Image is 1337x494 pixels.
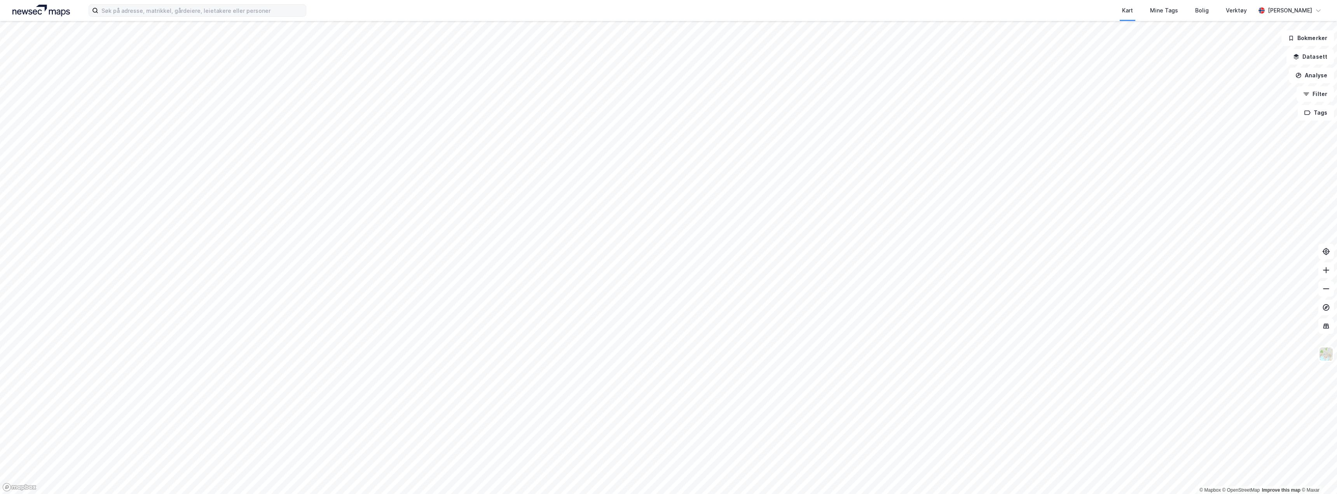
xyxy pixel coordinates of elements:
[1150,6,1178,15] div: Mine Tags
[1268,6,1312,15] div: [PERSON_NAME]
[98,5,306,16] input: Søk på adresse, matrikkel, gårdeiere, leietakere eller personer
[1222,487,1260,493] a: OpenStreetMap
[1289,68,1334,83] button: Analyse
[1298,105,1334,120] button: Tags
[12,5,70,16] img: logo.a4113a55bc3d86da70a041830d287a7e.svg
[1122,6,1133,15] div: Kart
[1319,347,1334,361] img: Z
[1199,487,1221,493] a: Mapbox
[1195,6,1209,15] div: Bolig
[1297,86,1334,102] button: Filter
[1281,30,1334,46] button: Bokmerker
[1298,457,1337,494] iframe: Chat Widget
[1286,49,1334,65] button: Datasett
[1262,487,1300,493] a: Improve this map
[1226,6,1247,15] div: Verktøy
[1298,457,1337,494] div: Kontrollprogram for chat
[2,483,37,492] a: Mapbox homepage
